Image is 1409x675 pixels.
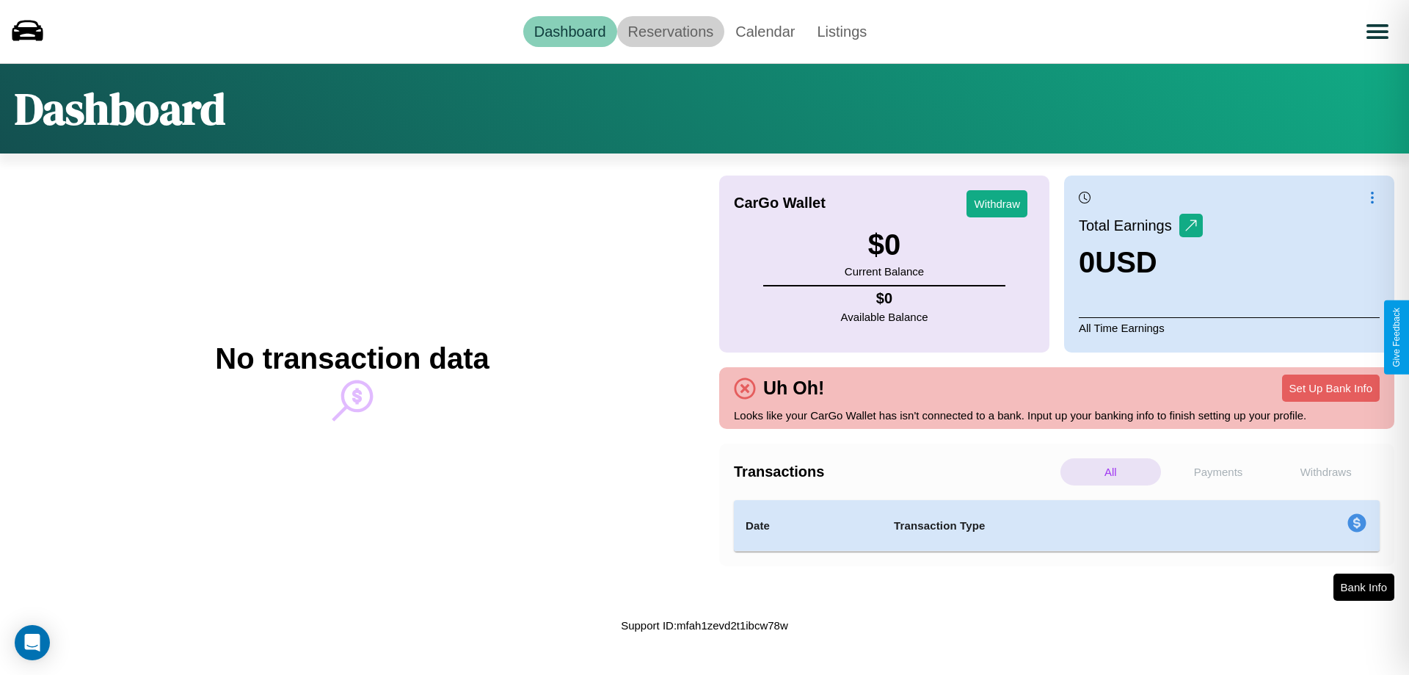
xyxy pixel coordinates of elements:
h4: $ 0 [841,290,928,307]
h4: Transactions [734,463,1057,480]
p: Support ID: mfah1zevd2t1ibcw78w [621,616,788,635]
p: Looks like your CarGo Wallet has isn't connected to a bank. Input up your banking info to finish ... [734,405,1380,425]
p: Withdraws [1275,458,1376,486]
p: Payments [1168,458,1269,486]
h4: CarGo Wallet [734,195,826,212]
table: simple table [734,500,1380,552]
h4: Date [746,517,870,535]
p: Available Balance [841,307,928,327]
div: Open Intercom Messenger [15,625,50,660]
a: Calendar [724,16,806,47]
p: All [1060,458,1161,486]
button: Bank Info [1333,574,1394,601]
a: Listings [806,16,878,47]
button: Open menu [1357,11,1398,52]
button: Withdraw [966,190,1027,217]
p: Current Balance [845,261,924,281]
div: Give Feedback [1391,308,1402,367]
h3: 0 USD [1079,246,1203,279]
a: Reservations [617,16,725,47]
h1: Dashboard [15,79,225,139]
p: All Time Earnings [1079,317,1380,338]
h4: Uh Oh! [756,378,831,399]
p: Total Earnings [1079,212,1179,239]
h3: $ 0 [845,228,924,261]
button: Set Up Bank Info [1282,375,1380,402]
a: Dashboard [523,16,617,47]
h2: No transaction data [215,342,489,375]
h4: Transaction Type [894,517,1227,535]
